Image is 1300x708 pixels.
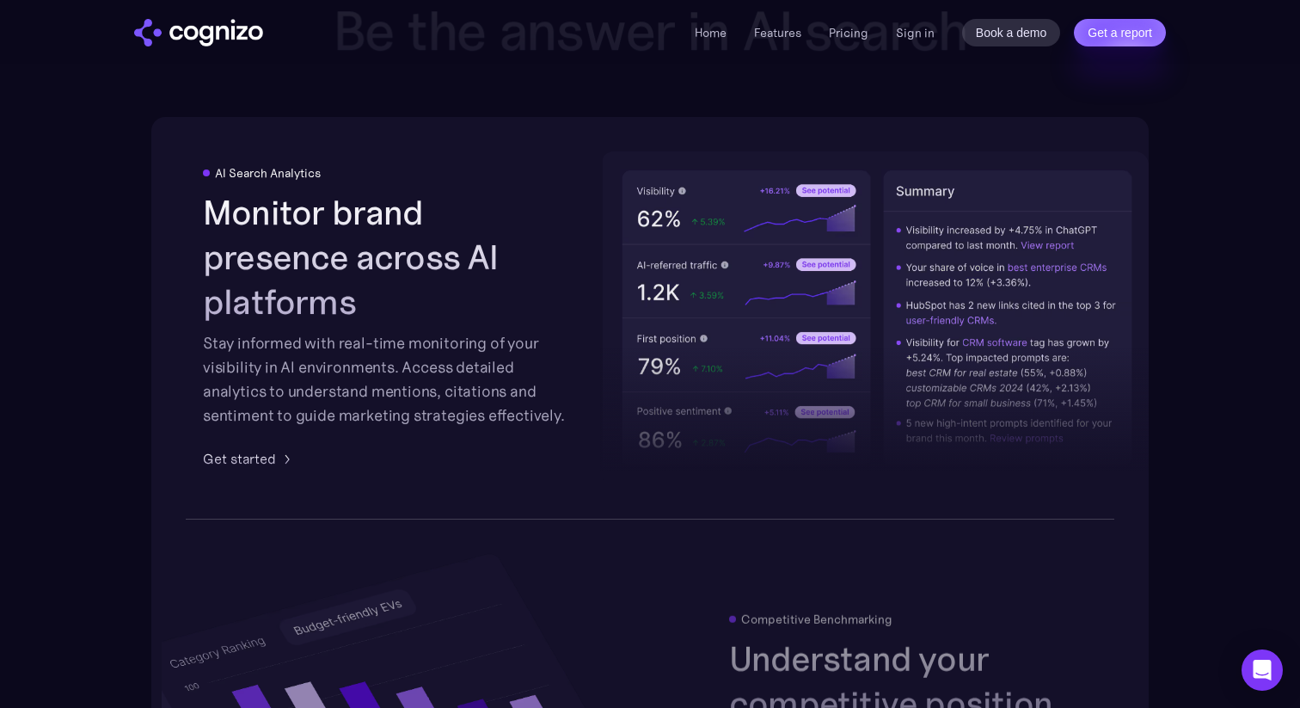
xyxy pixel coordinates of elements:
[203,448,276,469] div: Get started
[896,22,935,43] a: Sign in
[134,19,263,46] img: cognizo logo
[962,19,1061,46] a: Book a demo
[603,151,1151,484] img: AI visibility metrics performance insights
[829,25,868,40] a: Pricing
[741,612,892,625] div: Competitive Benchmarking
[695,25,727,40] a: Home
[203,331,571,428] div: Stay informed with real-time monitoring of your visibility in AI environments. Access detailed an...
[203,190,571,324] h2: Monitor brand presence across AI platforms
[134,19,263,46] a: home
[203,448,297,469] a: Get started
[1242,650,1283,691] div: Open Intercom Messenger
[215,166,321,180] div: AI Search Analytics
[754,25,801,40] a: Features
[1074,19,1166,46] a: Get a report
